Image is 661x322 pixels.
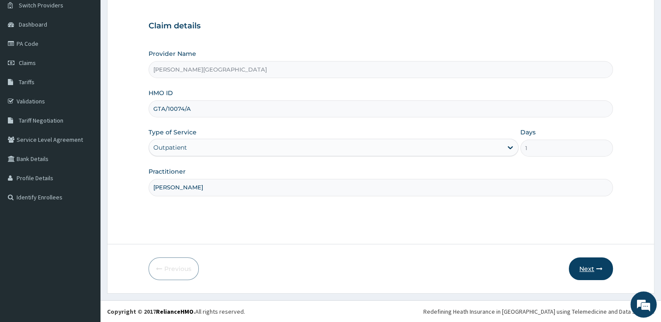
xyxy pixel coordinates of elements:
label: Practitioner [149,167,186,176]
input: Enter HMO ID [149,100,613,117]
input: Enter Name [149,179,613,196]
span: Switch Providers [19,1,63,9]
textarea: Type your message and hit 'Enter' [4,223,166,253]
span: Tariff Negotiation [19,116,63,124]
span: Dashboard [19,21,47,28]
button: Previous [149,257,199,280]
div: Minimize live chat window [143,4,164,25]
label: HMO ID [149,89,173,97]
span: We're online! [51,102,121,190]
label: Days [520,128,536,137]
div: Outpatient [153,143,187,152]
label: Provider Name [149,49,196,58]
span: Tariffs [19,78,35,86]
h3: Claim details [149,21,613,31]
div: Chat with us now [45,49,147,60]
strong: Copyright © 2017 . [107,308,195,315]
div: Redefining Heath Insurance in [GEOGRAPHIC_DATA] using Telemedicine and Data Science! [423,307,654,316]
button: Next [569,257,613,280]
span: Claims [19,59,36,67]
label: Type of Service [149,128,197,137]
img: d_794563401_company_1708531726252_794563401 [16,44,35,65]
a: RelianceHMO [156,308,194,315]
